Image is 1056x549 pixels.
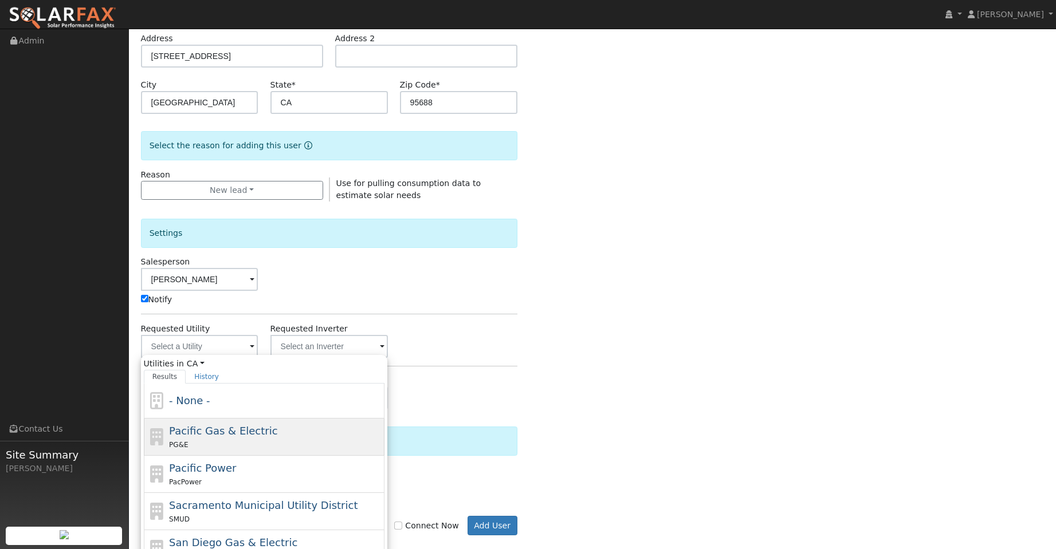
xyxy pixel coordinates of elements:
[6,463,123,475] div: [PERSON_NAME]
[187,358,205,370] a: CA
[394,520,458,532] label: Connect Now
[141,256,190,268] label: Salesperson
[977,10,1044,19] span: [PERSON_NAME]
[468,516,517,535] button: Add User
[141,131,517,160] div: Select the reason for adding this user
[9,6,116,30] img: SolarFax
[436,80,440,89] span: Required
[141,335,258,358] input: Select a Utility
[169,394,210,406] span: - None -
[141,79,157,91] label: City
[400,79,440,91] label: Zip Code
[6,447,123,463] span: Site Summary
[336,179,481,200] span: Use for pulling consumption data to estimate solar needs
[141,323,210,335] label: Requested Utility
[270,335,388,358] input: Select an Inverter
[141,169,170,181] label: Reason
[270,323,348,335] label: Requested Inverter
[169,515,190,523] span: SMUD
[301,141,312,150] a: Reason for new user
[270,79,296,91] label: State
[394,522,402,530] input: Connect Now
[141,181,323,200] button: New lead
[169,425,277,437] span: Pacific Gas & Electric
[169,478,202,486] span: PacPower
[141,294,172,306] label: Notify
[141,33,173,45] label: Address
[169,462,236,474] span: Pacific Power
[292,80,296,89] span: Required
[144,370,186,384] a: Results
[141,295,148,302] input: Notify
[169,536,297,548] span: San Diego Gas & Electric
[141,268,258,291] input: Select a User
[60,530,69,539] img: retrieve
[169,499,358,511] span: Sacramento Municipal Utility District
[141,219,517,248] div: Settings
[335,33,375,45] label: Address 2
[169,441,188,449] span: PG&E
[144,358,384,370] span: Utilities in
[186,370,227,384] a: History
